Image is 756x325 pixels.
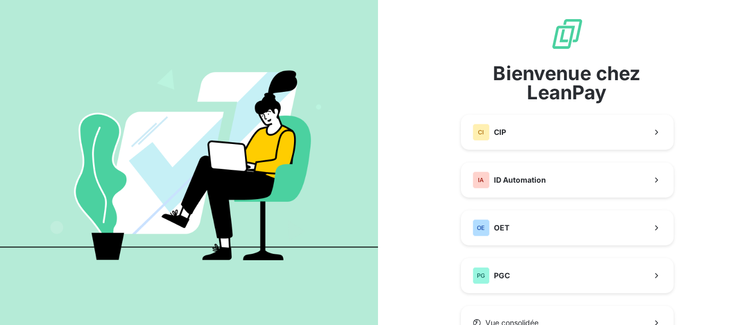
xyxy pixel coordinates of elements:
button: CICIP [461,115,674,150]
span: OET [494,223,509,233]
span: CIP [494,127,506,138]
div: PG [473,267,490,284]
img: logo sigle [550,17,584,51]
button: IAID Automation [461,162,674,198]
div: OE [473,219,490,236]
span: Bienvenue chez LeanPay [461,64,674,102]
div: CI [473,124,490,141]
button: OEOET [461,210,674,245]
span: ID Automation [494,175,546,185]
div: IA [473,172,490,189]
button: PGPGC [461,258,674,293]
span: PGC [494,270,510,281]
